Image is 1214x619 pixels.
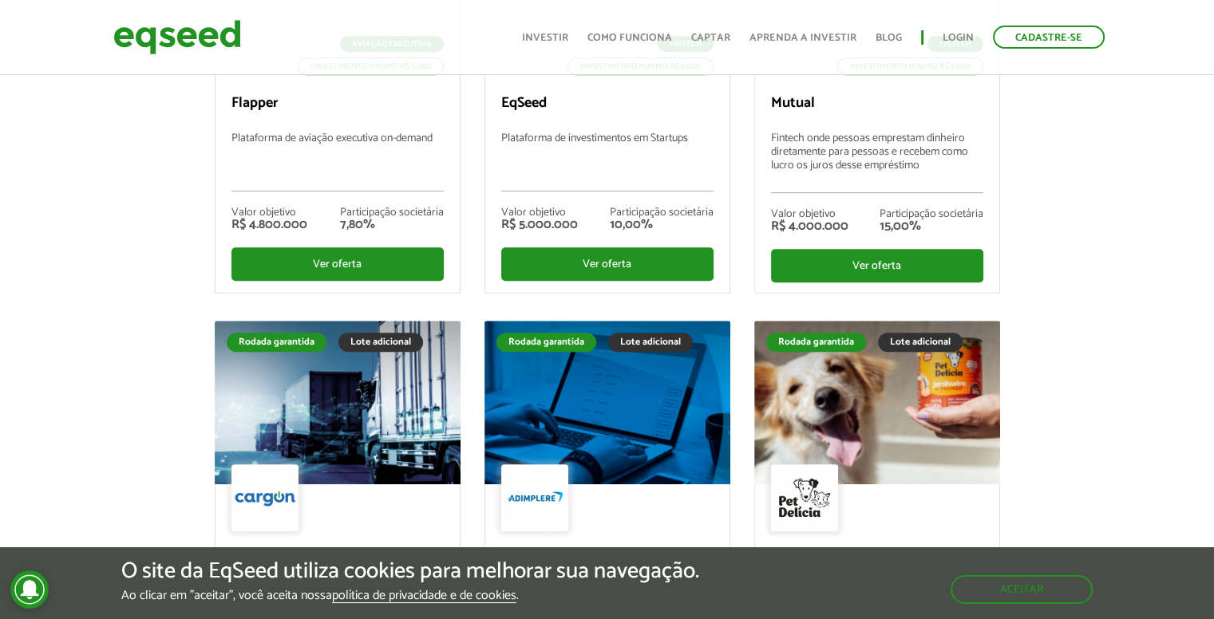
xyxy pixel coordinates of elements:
div: Rodada garantida [496,333,596,352]
div: Rodada garantida [766,333,866,352]
div: Valor objetivo [771,209,848,220]
div: Lote adicional [878,333,963,352]
div: R$ 5.000.000 [501,219,578,231]
div: Lote adicional [608,333,693,352]
a: Aprenda a investir [749,33,856,43]
div: 7,80% [340,219,444,231]
div: Ver oferta [501,247,714,281]
div: Participação societária [610,207,714,219]
p: Fintech onde pessoas emprestam dinheiro diretamente para pessoas e recebem como lucro os juros de... [771,132,983,193]
div: Valor objetivo [231,207,307,219]
a: Blog [876,33,902,43]
a: Investir [522,33,568,43]
p: Mutual [771,95,983,112]
a: Captar [691,33,730,43]
p: Plataforma de aviação executiva on-demand [231,132,444,191]
div: 15,00% [880,220,983,233]
p: EqSeed [501,95,714,112]
div: Ver oferta [231,247,444,281]
div: Participação societária [340,207,444,219]
a: Cadastre-se [993,26,1105,49]
a: Login [943,33,974,43]
h5: O site da EqSeed utiliza cookies para melhorar sua navegação. [121,559,699,584]
div: Valor objetivo [501,207,578,219]
div: R$ 4.800.000 [231,219,307,231]
div: Participação societária [880,209,983,220]
div: Ver oferta [771,249,983,282]
p: Flapper [231,95,444,112]
div: Lote adicional [338,333,423,352]
div: 10,00% [610,219,714,231]
button: Aceitar [951,575,1093,604]
img: EqSeed [113,16,241,58]
a: política de privacidade e de cookies [332,589,516,603]
p: Plataforma de investimentos em Startups [501,132,714,191]
div: Rodada garantida [227,333,326,352]
a: Como funciona [587,33,672,43]
p: Ao clicar em "aceitar", você aceita nossa . [121,588,699,603]
div: R$ 4.000.000 [771,220,848,233]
